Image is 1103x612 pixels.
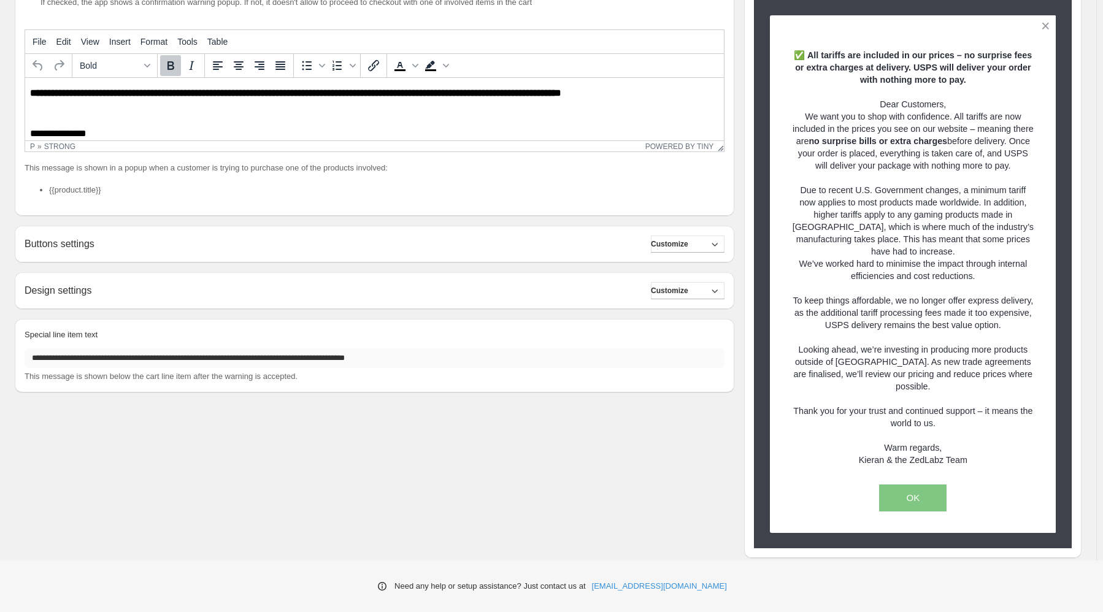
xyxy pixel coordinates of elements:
div: Resize [713,141,724,151]
a: Powered by Tiny [645,142,714,151]
li: {{product.title}} [49,184,724,196]
p: To keep things affordable, we no longer offer express delivery, as the additional tariff processi... [791,294,1035,331]
span: Customize [651,239,688,249]
div: p [30,142,35,151]
p: Due to recent U.S. Government changes, a minimum tariff now applies to most products made worldwi... [791,184,1035,258]
span: View [81,37,99,47]
div: Numbered list [327,55,358,76]
button: Justify [270,55,291,76]
strong: no surprise bills or extra charges [809,136,947,146]
div: Bullet list [296,55,327,76]
p: Looking ahead, we’re investing in producing more products outside of [GEOGRAPHIC_DATA]. As new tr... [791,343,1035,392]
p: This message is shown in a popup when a customer is trying to purchase one of the products involved: [25,162,724,174]
div: strong [44,142,75,151]
span: Customize [651,286,688,296]
div: Background color [420,55,451,76]
p: We’ve worked hard to minimise the impact through internal efficiencies and cost reductions. [791,258,1035,282]
button: Undo [28,55,48,76]
h2: Design settings [25,285,91,296]
span: Table [207,37,228,47]
p: Warm regards, Kieran & the ZedLabz Team [791,442,1035,466]
button: Redo [48,55,69,76]
span: Special line item text [25,330,98,339]
span: Insert [109,37,131,47]
button: Insert/edit link [363,55,384,76]
a: [EMAIL_ADDRESS][DOMAIN_NAME] [592,580,727,592]
p: Thank you for your trust and continued support – it means the world to us. [791,405,1035,429]
span: File [33,37,47,47]
div: » [37,142,42,151]
body: Rich Text Area. Press ALT-0 for help. [5,10,694,356]
button: Customize [651,235,724,253]
button: Align center [228,55,249,76]
button: Align left [207,55,228,76]
div: Text color [390,55,420,76]
iframe: Rich Text Area [25,78,724,140]
button: Bold [160,55,181,76]
button: Customize [651,282,724,299]
span: Bold [80,61,140,71]
p: We want you to shop with confidence. All tariffs are now included in the prices you see on our we... [791,110,1035,172]
button: OK [879,484,947,511]
span: Format [140,37,167,47]
button: Italic [181,55,202,76]
h2: Buttons settings [25,238,94,250]
p: Dear Customers, [791,98,1035,110]
strong: ✅ All tariffs are included in our prices – no surprise fees or extra charges at delivery. USPS wi... [794,50,1032,85]
span: Tools [177,37,198,47]
span: Edit [56,37,71,47]
span: This message is shown below the cart line item after the warning is accepted. [25,372,298,381]
button: Formats [75,55,155,76]
button: Align right [249,55,270,76]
